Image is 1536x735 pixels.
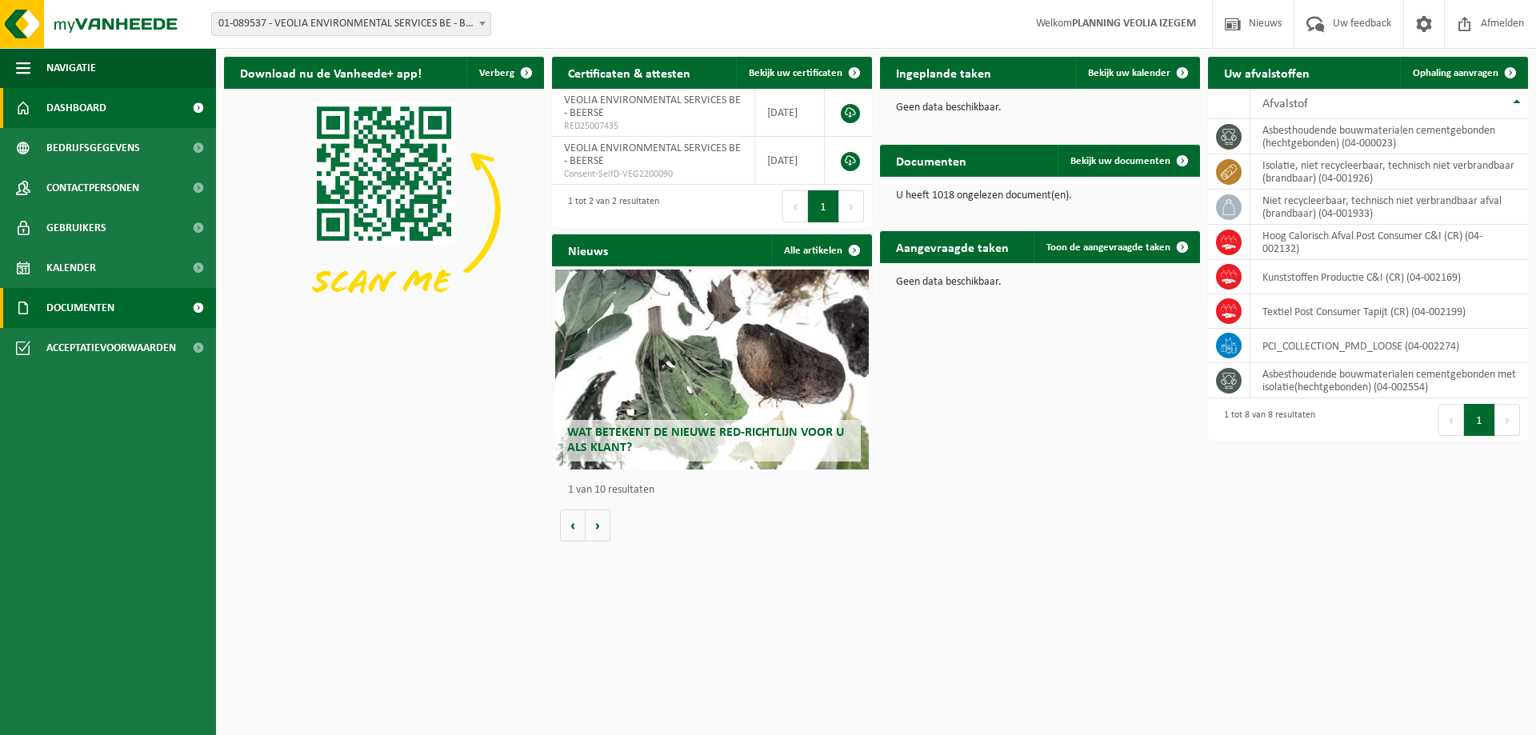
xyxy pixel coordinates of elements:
a: Bekijk uw documenten [1058,145,1198,177]
span: Bedrijfsgegevens [46,128,140,168]
a: Bekijk uw certificaten [736,57,870,89]
td: Kunststoffen Productie C&I (CR) (04-002169) [1250,260,1528,294]
td: niet recycleerbaar, technisch niet verbrandbaar afval (brandbaar) (04-001933) [1250,190,1528,225]
span: VEOLIA ENVIRONMENTAL SERVICES BE - BEERSE [564,142,741,167]
td: PCI_COLLECTION_PMD_LOOSE (04-002274) [1250,329,1528,363]
span: Afvalstof [1262,98,1308,110]
button: Verberg [466,57,542,89]
td: [DATE] [755,89,825,137]
td: [DATE] [755,137,825,185]
span: Ophaling aanvragen [1413,68,1498,78]
strong: PLANNING VEOLIA IZEGEM [1072,18,1196,30]
span: 01-089537 - VEOLIA ENVIRONMENTAL SERVICES BE - BEERSE [211,12,491,36]
td: asbesthoudende bouwmaterialen cementgebonden met isolatie(hechtgebonden) (04-002554) [1250,363,1528,398]
button: Previous [1438,404,1464,436]
div: 1 tot 8 van 8 resultaten [1216,402,1315,437]
span: Kalender [46,248,96,288]
span: VEOLIA ENVIRONMENTAL SERVICES BE - BEERSE [564,94,741,119]
h2: Uw afvalstoffen [1208,57,1326,88]
span: Consent-SelfD-VEG2200090 [564,168,742,181]
button: 1 [1464,404,1495,436]
span: Wat betekent de nieuwe RED-richtlijn voor u als klant? [567,426,844,454]
img: Download de VHEPlus App [224,89,544,329]
h2: Aangevraagde taken [880,231,1025,262]
p: 1 van 10 resultaten [568,485,864,496]
td: Textiel Post Consumer Tapijt (CR) (04-002199) [1250,294,1528,329]
button: Vorige [560,509,586,541]
h2: Documenten [880,145,982,176]
span: Toon de aangevraagde taken [1046,242,1170,253]
div: 1 tot 2 van 2 resultaten [560,189,659,224]
button: Volgende [586,509,610,541]
h2: Ingeplande taken [880,57,1007,88]
span: Bekijk uw kalender [1088,68,1170,78]
td: Hoog Calorisch Afval Post Consumer C&I (CR) (04-002132) [1250,225,1528,260]
span: Bekijk uw documenten [1070,156,1170,166]
button: Next [839,190,864,222]
p: Geen data beschikbaar. [896,102,1184,114]
span: Verberg [479,68,514,78]
p: Geen data beschikbaar. [896,277,1184,288]
span: Contactpersonen [46,168,139,208]
a: Toon de aangevraagde taken [1034,231,1198,263]
button: Previous [782,190,808,222]
span: RED25007435 [564,120,742,133]
span: Dashboard [46,88,106,128]
h2: Nieuws [552,234,624,266]
span: Gebruikers [46,208,106,248]
a: Ophaling aanvragen [1400,57,1526,89]
button: Next [1495,404,1520,436]
span: Documenten [46,288,114,328]
a: Alle artikelen [771,234,870,266]
h2: Download nu de Vanheede+ app! [224,57,438,88]
span: Navigatie [46,48,96,88]
a: Wat betekent de nieuwe RED-richtlijn voor u als klant? [555,270,869,469]
span: Bekijk uw certificaten [749,68,842,78]
p: U heeft 1018 ongelezen document(en). [896,190,1184,202]
button: 1 [808,190,839,222]
span: 01-089537 - VEOLIA ENVIRONMENTAL SERVICES BE - BEERSE [212,13,490,35]
h2: Certificaten & attesten [552,57,706,88]
span: Acceptatievoorwaarden [46,328,176,368]
td: isolatie, niet recycleerbaar, technisch niet verbrandbaar (brandbaar) (04-001926) [1250,154,1528,190]
td: asbesthoudende bouwmaterialen cementgebonden (hechtgebonden) (04-000023) [1250,119,1528,154]
a: Bekijk uw kalender [1075,57,1198,89]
